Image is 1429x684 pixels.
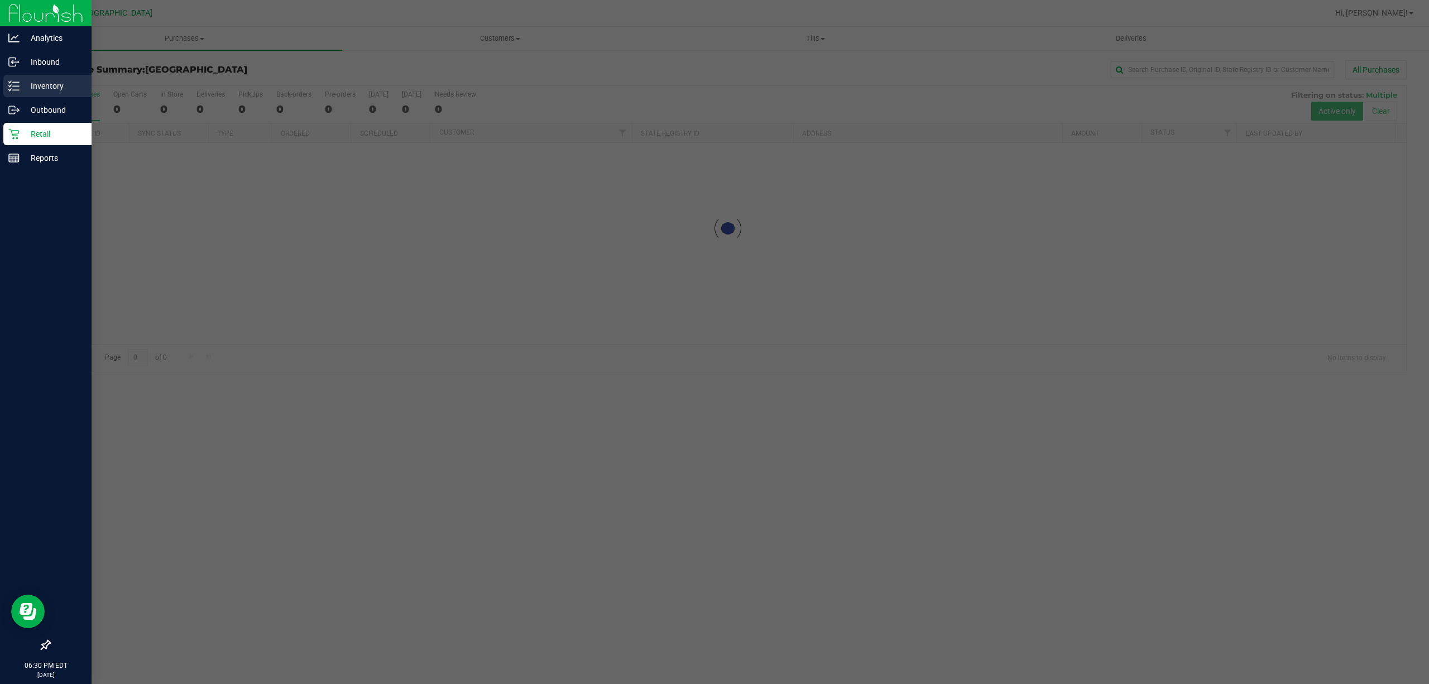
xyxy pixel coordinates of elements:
[20,31,87,45] p: Analytics
[5,661,87,671] p: 06:30 PM EDT
[11,595,45,628] iframe: Resource center
[8,128,20,140] inline-svg: Retail
[20,79,87,93] p: Inventory
[8,32,20,44] inline-svg: Analytics
[8,152,20,164] inline-svg: Reports
[8,56,20,68] inline-svg: Inbound
[20,103,87,117] p: Outbound
[20,151,87,165] p: Reports
[20,55,87,69] p: Inbound
[8,80,20,92] inline-svg: Inventory
[8,104,20,116] inline-svg: Outbound
[5,671,87,679] p: [DATE]
[20,127,87,141] p: Retail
